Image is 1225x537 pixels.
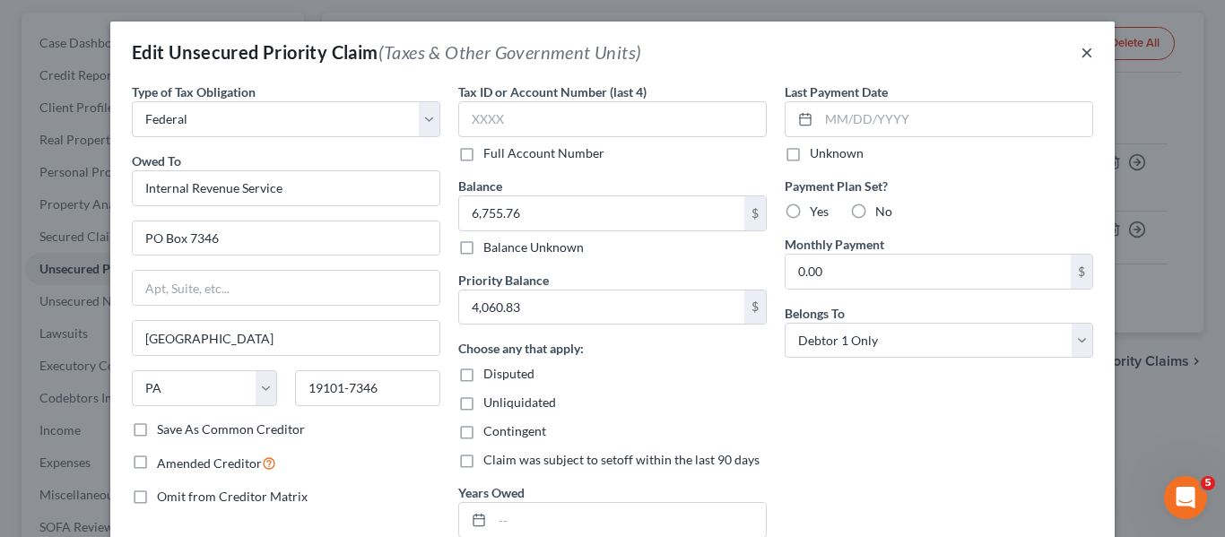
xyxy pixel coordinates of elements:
[132,153,181,169] span: Owed To
[1164,476,1207,519] iframe: Intercom live chat
[132,170,440,206] input: Search creditor by name...
[458,271,549,290] label: Priority Balance
[819,102,1092,136] input: MM/DD/YYYY
[786,255,1071,289] input: 0.00
[744,290,766,325] div: $
[744,196,766,230] div: $
[492,503,766,537] input: --
[483,394,556,410] span: Unliquidated
[295,370,440,406] input: Enter zip...
[458,82,647,101] label: Tax ID or Account Number (last 4)
[133,221,439,256] input: Enter address...
[458,483,525,502] label: Years Owed
[1071,255,1092,289] div: $
[483,238,584,256] label: Balance Unknown
[458,101,767,137] input: XXXX
[157,489,308,504] span: Omit from Creditor Matrix
[785,235,884,254] label: Monthly Payment
[875,204,892,219] span: No
[459,290,744,325] input: 0.00
[132,39,641,65] div: Edit Unsecured Priority Claim
[378,41,642,63] span: (Taxes & Other Government Units)
[483,423,546,438] span: Contingent
[1081,41,1093,63] button: ×
[785,82,888,101] label: Last Payment Date
[483,366,534,381] span: Disputed
[458,339,584,358] label: Choose any that apply:
[785,306,845,321] span: Belongs To
[458,177,502,195] label: Balance
[459,196,744,230] input: 0.00
[133,271,439,305] input: Apt, Suite, etc...
[1201,476,1215,490] span: 5
[785,177,1093,195] label: Payment Plan Set?
[132,84,256,100] span: Type of Tax Obligation
[157,455,262,471] span: Amended Creditor
[483,452,760,467] span: Claim was subject to setoff within the last 90 days
[157,420,305,438] label: Save As Common Creditor
[483,144,604,162] label: Full Account Number
[810,144,864,162] label: Unknown
[810,204,829,219] span: Yes
[133,321,439,355] input: Enter city...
